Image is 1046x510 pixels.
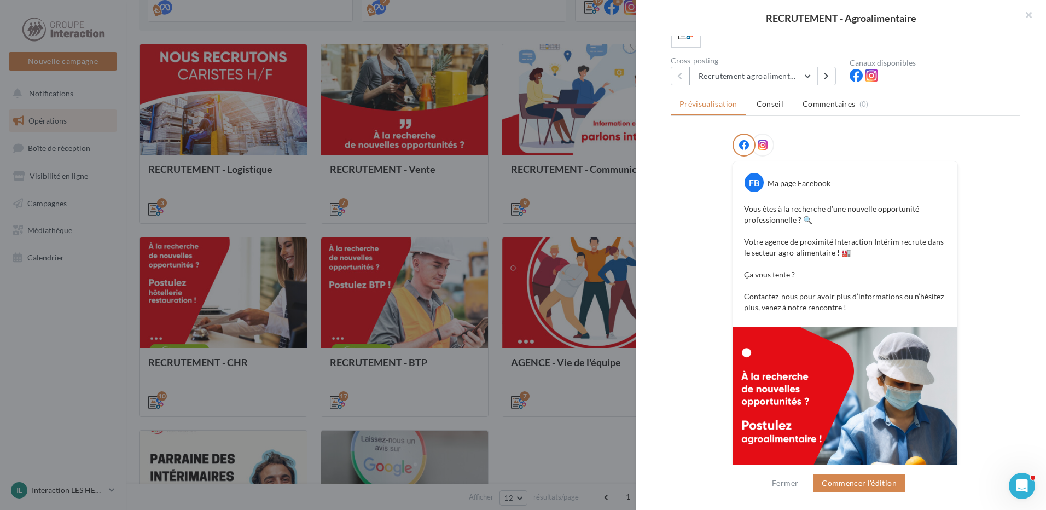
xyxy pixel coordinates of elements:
[850,59,1020,67] div: Canaux disponibles
[803,98,855,109] span: Commentaires
[745,173,764,192] div: FB
[757,99,783,108] span: Conseil
[768,178,830,189] div: Ma page Facebook
[653,13,1028,23] div: RECRUTEMENT - Agroalimentaire
[768,477,803,490] button: Fermer
[859,100,869,108] span: (0)
[1009,473,1035,499] iframe: Intercom live chat
[671,57,841,65] div: Cross-posting
[813,474,905,492] button: Commencer l'édition
[689,67,817,85] button: Recrutement agroalimentaire 1
[744,204,946,313] p: Vous êtes à la recherche d’une nouvelle opportunité professionnelle ? 🔍 Votre agence de proximité...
